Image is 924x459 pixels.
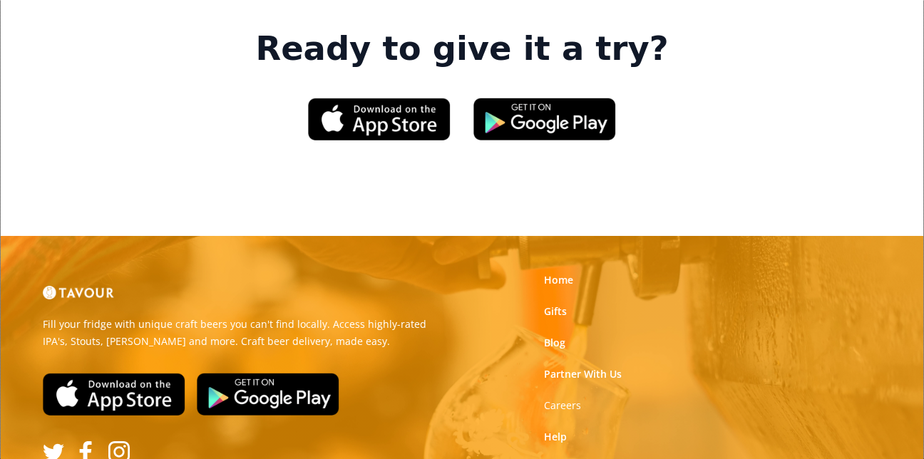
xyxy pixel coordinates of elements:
a: Help [544,430,567,444]
a: Home [544,273,573,287]
a: Careers [544,398,581,413]
a: Blog [544,336,565,350]
p: Fill your fridge with unique craft beers you can't find locally. Access highly-rated IPA's, Stout... [43,316,451,350]
a: Partner With Us [544,367,622,381]
a: Gifts [544,304,567,319]
strong: Ready to give it a try? [255,29,668,69]
strong: Careers [544,398,581,412]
